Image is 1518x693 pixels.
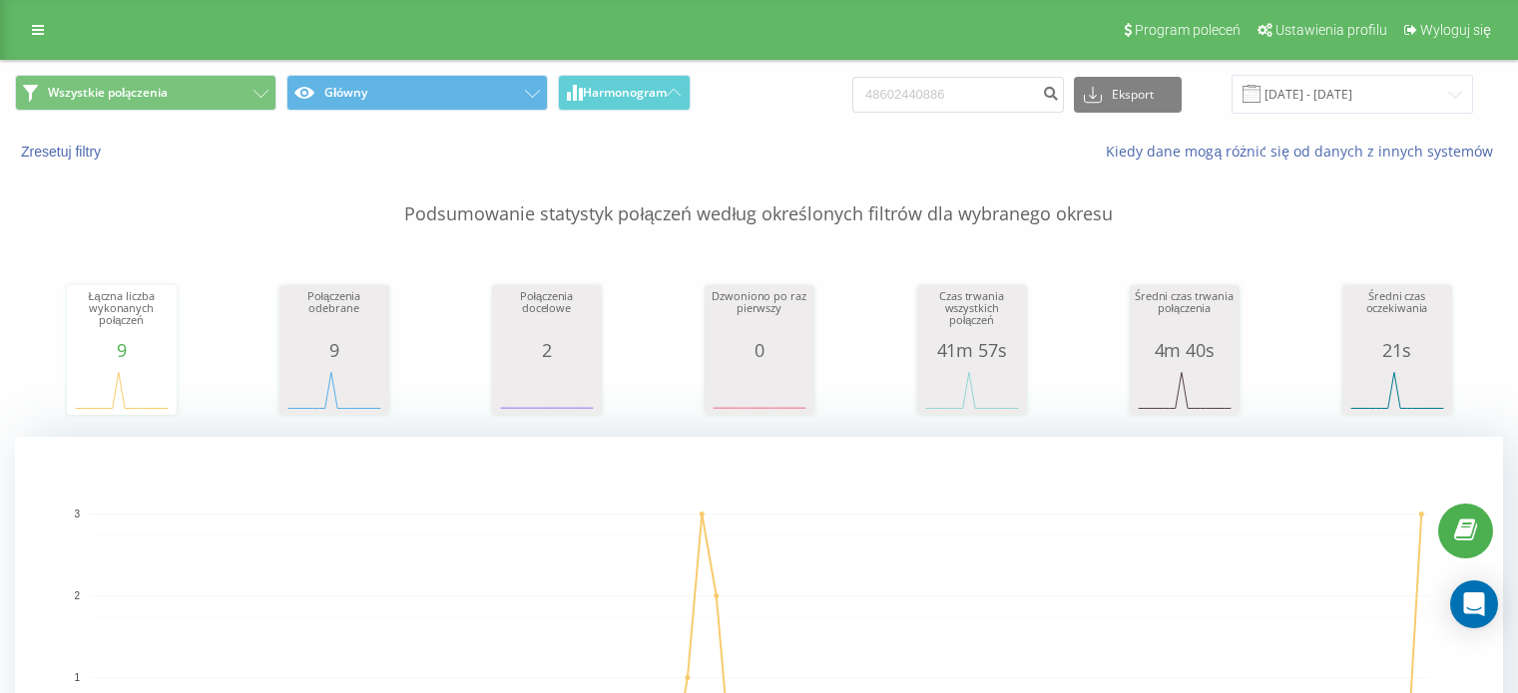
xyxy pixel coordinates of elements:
text: 2 [74,590,80,601]
svg: A chart. [922,360,1022,420]
span: Harmonogram [583,86,667,100]
div: Połączenia odebrane [284,290,384,340]
div: 9 [72,340,172,360]
svg: A chart. [1347,360,1447,420]
span: Wszystkie połączenia [48,85,168,101]
button: Eksport [1074,77,1182,113]
input: Wyszukiwanie według numeru [852,77,1064,113]
div: 0 [710,340,809,360]
span: Program poleceń [1135,22,1241,38]
div: Średni czas trwania połączenia [1135,290,1235,340]
div: 41m 57s [922,340,1022,360]
div: Łączna liczba wykonanych połączeń [72,290,172,340]
svg: A chart. [72,360,172,420]
div: 4m 40s [1135,340,1235,360]
div: 21s [1347,340,1447,360]
p: Podsumowanie statystyk połączeń według określonych filtrów dla wybranego okresu [15,162,1503,227]
button: Główny [286,75,548,111]
button: Zresetuj filtry [15,143,111,161]
button: Harmonogram [558,75,691,111]
svg: A chart. [497,360,597,420]
span: Wyloguj się [1420,22,1491,38]
text: 1 [74,672,80,683]
div: Dzwoniono po raz pierwszy [710,290,809,340]
svg: A chart. [710,360,809,420]
svg: A chart. [284,360,384,420]
div: Połączenia docelowe [497,290,597,340]
text: 3 [74,509,80,520]
a: Kiedy dane mogą różnić się od danych z innych systemów [1106,142,1503,161]
div: 9 [284,340,384,360]
div: 2 [497,340,597,360]
span: Ustawienia profilu [1275,22,1387,38]
svg: A chart. [1135,360,1235,420]
button: Wszystkie połączenia [15,75,276,111]
div: Czas trwania wszystkich połączeń [922,290,1022,340]
div: Open Intercom Messenger [1450,580,1498,628]
div: Średni czas oczekiwania [1347,290,1447,340]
